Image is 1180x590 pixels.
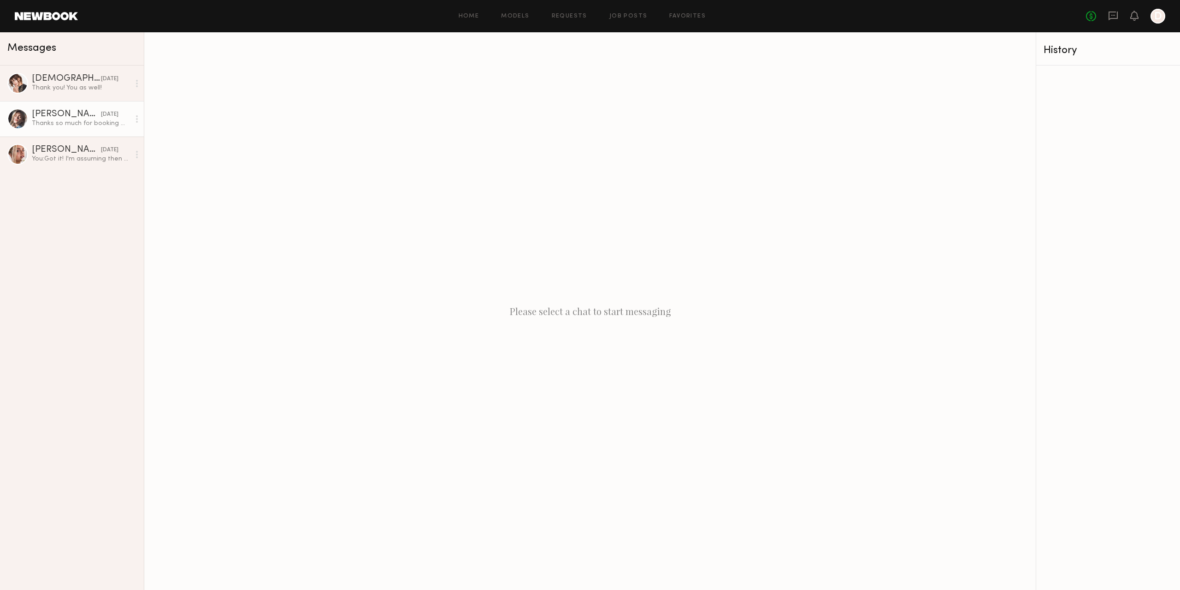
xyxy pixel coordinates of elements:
[144,32,1036,590] div: Please select a chat to start messaging
[32,145,101,155] div: [PERSON_NAME]
[101,146,118,155] div: [DATE]
[1150,9,1165,24] a: D
[7,43,56,54] span: Messages
[552,13,587,19] a: Requests
[32,155,130,163] div: You: Got it! I'm assuming then that the following days are probably blocked off as well, moving s...
[101,75,118,83] div: [DATE]
[32,83,130,92] div: Thank you! You as well!
[669,13,706,19] a: Favorites
[32,119,130,128] div: Thanks so much for booking me! So excited to shoot with y’all ❤️
[609,13,648,19] a: Job Posts
[459,13,479,19] a: Home
[32,110,101,119] div: [PERSON_NAME]
[501,13,529,19] a: Models
[101,110,118,119] div: [DATE]
[32,74,101,83] div: [DEMOGRAPHIC_DATA][PERSON_NAME]
[1044,45,1173,56] div: History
